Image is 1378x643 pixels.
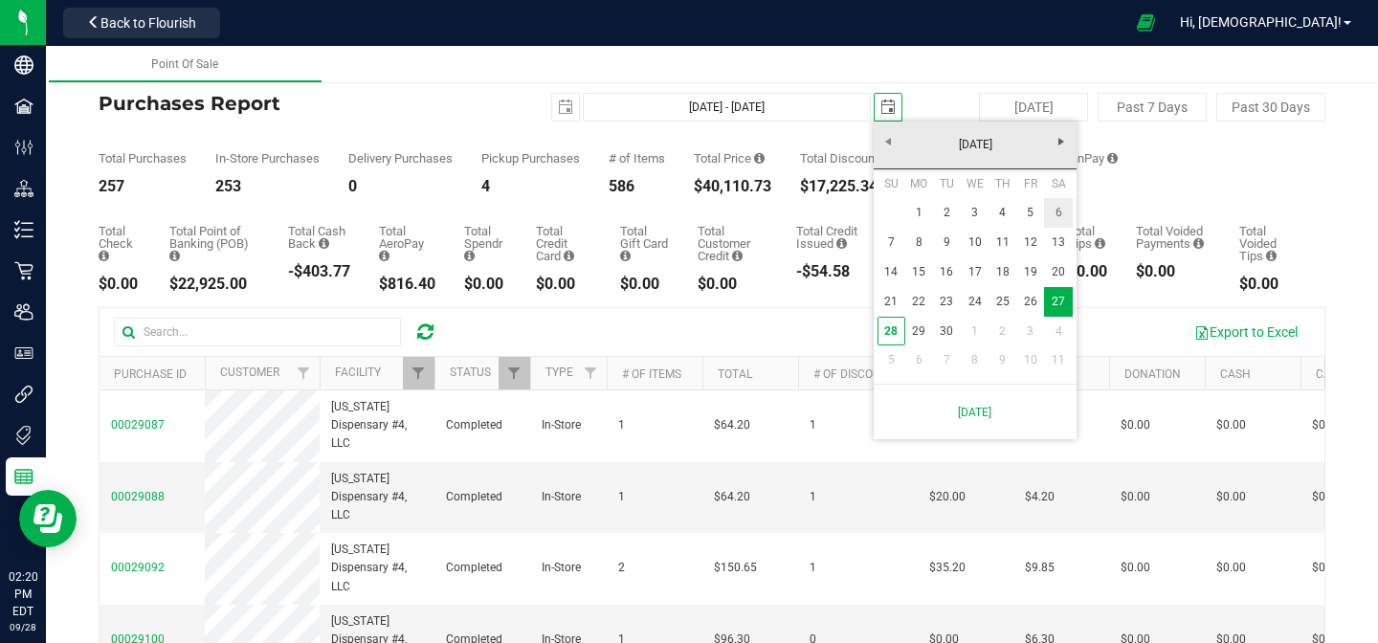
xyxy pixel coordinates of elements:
[1044,287,1072,317] td: Current focused date is Saturday, September 27, 2025
[836,237,847,250] i: Sum of all account credit issued for all refunds from returned purchases in the date range.
[1016,228,1044,257] a: 12
[796,225,858,250] div: Total Credit Issued
[813,367,902,381] a: # of Discounts
[905,257,933,287] a: 15
[609,179,665,194] div: 586
[99,179,187,194] div: 257
[694,152,771,165] div: Total Price
[714,488,750,506] span: $64.20
[14,261,33,280] inline-svg: Retail
[933,169,961,198] th: Tuesday
[446,488,502,506] span: Completed
[1044,257,1072,287] a: 20
[9,568,37,620] p: 02:20 PM EDT
[536,225,591,262] div: Total Credit Card
[348,152,453,165] div: Delivery Purchases
[1107,152,1118,165] i: Sum of the successful, non-voided CanPay payment transactions for all purchases in the date range.
[379,277,435,292] div: $816.40
[732,250,743,262] i: Sum of the successful, non-voided payments using account credit for all purchases in the date range.
[620,277,669,292] div: $0.00
[1220,367,1251,381] a: Cash
[754,152,765,165] i: Sum of the total prices of all purchases in the date range.
[99,250,109,262] i: Sum of the successful, non-voided check payment transactions for all purchases in the date range.
[14,55,33,75] inline-svg: Company
[878,169,905,198] th: Sunday
[933,317,961,346] a: 30
[989,198,1016,228] a: 4
[403,357,434,389] a: Filter
[961,287,989,317] a: 24
[961,198,989,228] a: 3
[609,152,665,165] div: # of Items
[718,367,752,381] a: Total
[622,367,681,381] a: # of Items
[961,345,989,375] a: 8
[905,345,933,375] a: 6
[1239,225,1297,262] div: Total Voided Tips
[800,152,899,165] div: Total Discounts
[151,57,218,71] span: Point Of Sale
[114,367,187,381] a: Purchase ID
[1016,169,1044,198] th: Friday
[989,345,1016,375] a: 9
[99,277,141,292] div: $0.00
[1312,416,1342,434] span: $0.00
[63,8,220,38] button: Back to Flourish
[933,257,961,287] a: 16
[1216,416,1246,434] span: $0.00
[1121,488,1150,506] span: $0.00
[878,257,905,287] a: 14
[169,277,259,292] div: $22,925.00
[989,228,1016,257] a: 11
[542,559,581,577] span: In-Store
[961,228,989,257] a: 10
[1025,488,1055,506] span: $4.20
[14,385,33,404] inline-svg: Integrations
[698,225,767,262] div: Total Customer Credit
[1316,367,1360,381] a: CanPay
[1124,367,1181,381] a: Donation
[1044,317,1072,346] a: 4
[714,559,757,577] span: $150.65
[19,490,77,547] iframe: Resource center
[933,228,961,257] a: 9
[1025,559,1055,577] span: $9.85
[542,416,581,434] span: In-Store
[100,15,196,31] span: Back to Flourish
[1044,287,1072,317] a: 27
[1016,198,1044,228] a: 5
[169,225,259,262] div: Total Point of Banking (POB)
[9,620,37,634] p: 09/28
[929,488,966,506] span: $20.00
[14,97,33,116] inline-svg: Facilities
[800,179,899,194] div: $17,225.34
[1044,198,1072,228] a: 6
[288,225,350,250] div: Total Cash Back
[14,344,33,363] inline-svg: User Roles
[989,317,1016,346] a: 2
[929,559,966,577] span: $35.20
[99,152,187,165] div: Total Purchases
[905,228,933,257] a: 8
[1312,559,1342,577] span: $0.00
[1016,345,1044,375] a: 10
[694,179,771,194] div: $40,110.73
[878,228,905,257] a: 7
[545,366,573,379] a: Type
[464,277,508,292] div: $0.00
[884,392,1066,432] a: [DATE]
[536,277,591,292] div: $0.00
[542,488,581,506] span: In-Store
[14,467,33,486] inline-svg: Reports
[1016,287,1044,317] a: 26
[552,94,579,121] span: select
[99,93,507,114] h4: Purchases Report
[1136,225,1210,250] div: Total Voided Payments
[810,559,816,577] span: 1
[1044,169,1072,198] th: Saturday
[933,345,961,375] a: 7
[215,179,320,194] div: 253
[446,416,502,434] span: Completed
[348,179,453,194] div: 0
[111,561,165,574] span: 00029092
